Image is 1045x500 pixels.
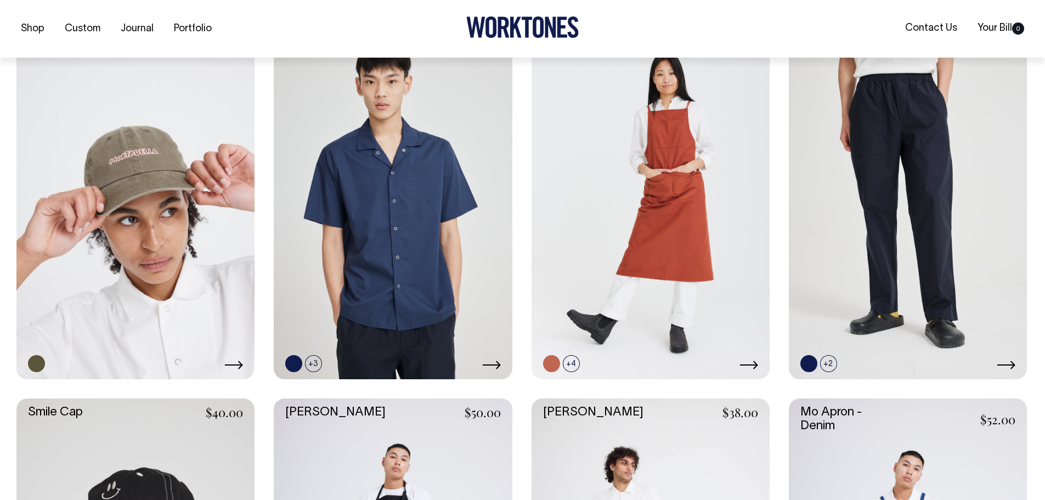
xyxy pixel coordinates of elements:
span: 0 [1012,23,1024,35]
a: Portfolio [170,20,216,38]
a: Shop [16,20,49,38]
span: +4 [563,355,580,372]
a: Journal [116,20,158,38]
span: +3 [305,355,322,372]
span: +2 [820,355,837,372]
a: Contact Us [901,19,962,37]
a: Your Bill0 [973,19,1029,37]
a: Custom [60,20,105,38]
